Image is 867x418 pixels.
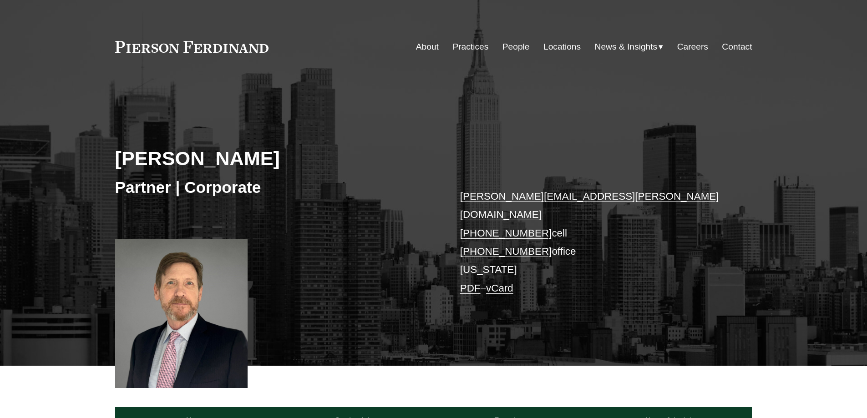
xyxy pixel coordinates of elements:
p: cell office [US_STATE] – [460,187,725,297]
a: [PERSON_NAME][EMAIL_ADDRESS][PERSON_NAME][DOMAIN_NAME] [460,191,719,220]
a: [PHONE_NUMBER] [460,246,552,257]
a: Careers [677,38,708,55]
a: PDF [460,282,481,294]
a: vCard [486,282,513,294]
a: About [416,38,439,55]
a: [PHONE_NUMBER] [460,227,552,239]
a: Locations [543,38,581,55]
a: Contact [722,38,752,55]
h3: Partner | Corporate [115,177,434,197]
a: folder dropdown [595,38,664,55]
span: News & Insights [595,39,658,55]
h2: [PERSON_NAME] [115,146,434,170]
a: Practices [452,38,488,55]
a: People [502,38,530,55]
